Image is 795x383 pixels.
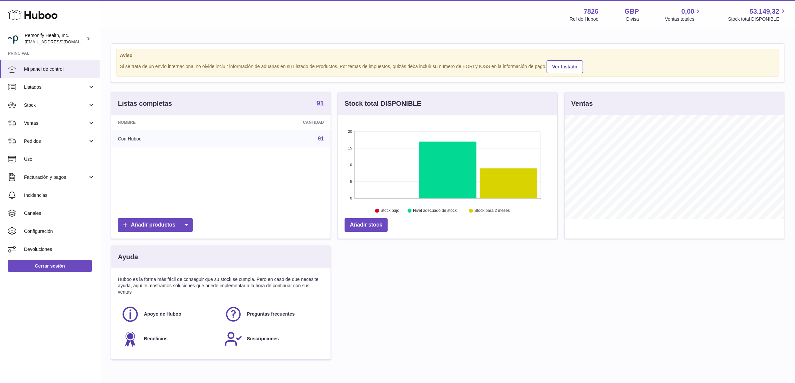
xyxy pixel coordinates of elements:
span: [EMAIL_ADDRESS][DOMAIN_NAME] [25,39,98,44]
span: Stock total DISPONIBLE [728,16,787,22]
span: Canales [24,210,95,217]
a: Añadir productos [118,218,193,232]
text: Stock para 2 meses [474,209,510,213]
text: 5 [350,179,352,183]
th: Nombre [111,115,225,130]
span: Pedidos [24,138,88,144]
strong: 7826 [584,7,599,16]
a: Apoyo de Huboo [121,305,218,323]
span: Incidencias [24,192,95,199]
a: Añadir stock [345,218,388,232]
strong: Aviso [120,52,775,59]
h3: Ayuda [118,253,138,262]
p: Huboo es la forma más fácil de conseguir que su stock se cumpla. Pero en caso de que necesite ayu... [118,276,324,295]
span: Stock [24,102,88,108]
a: 53.149,32 Stock total DISPONIBLE [728,7,787,22]
td: Con Huboo [111,130,225,147]
span: Ventas [24,120,88,126]
h3: Stock total DISPONIBLE [345,99,421,108]
div: Divisa [626,16,639,22]
a: Cerrar sesión [8,260,92,272]
div: Ref de Huboo [570,16,598,22]
strong: 91 [317,100,324,106]
div: Si se trata de un envío internacional no olvide incluir información de aduanas en su Listado de P... [120,59,775,73]
span: Preguntas frecuentes [247,311,295,317]
text: 0 [350,196,352,200]
text: Nivel adecuado de stock [413,209,457,213]
span: Ventas totales [665,16,702,22]
a: Suscripciones [224,330,321,348]
span: Uso [24,156,95,162]
span: Mi panel de control [24,66,95,72]
th: Cantidad [225,115,331,130]
text: 15 [348,146,352,150]
span: 53.149,32 [750,7,779,16]
h3: Ventas [571,99,593,108]
span: Listados [24,84,88,90]
a: Beneficios [121,330,218,348]
strong: GBP [624,7,639,16]
a: Ver Listado [547,60,583,73]
a: 91 [318,136,324,141]
span: Beneficios [144,336,168,342]
span: Facturación y pagos [24,174,88,180]
h3: Listas completas [118,99,172,108]
div: Personify Health, Inc. [25,32,85,45]
span: Suscripciones [247,336,279,342]
a: 91 [317,100,324,108]
span: Configuración [24,228,95,235]
text: Stock bajo [381,209,399,213]
span: 0,00 [681,7,694,16]
img: internalAdmin-7826@internal.huboo.com [8,34,18,44]
text: 20 [348,129,352,133]
a: 0,00 Ventas totales [665,7,702,22]
span: Apoyo de Huboo [144,311,181,317]
a: Preguntas frecuentes [224,305,321,323]
span: Devoluciones [24,246,95,253]
text: 10 [348,163,352,167]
